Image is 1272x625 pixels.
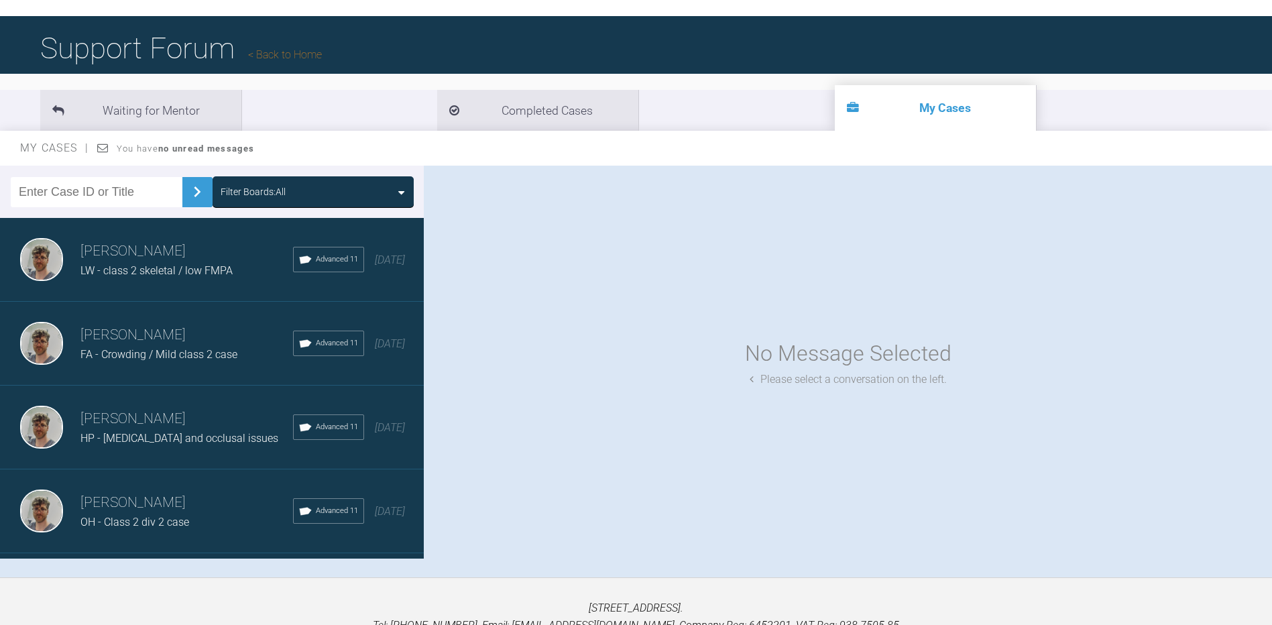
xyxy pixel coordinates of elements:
span: My Cases [20,141,89,154]
a: Back to Home [248,48,322,61]
span: HP - [MEDICAL_DATA] and occlusal issues [80,432,278,445]
span: [DATE] [375,505,405,518]
li: My Cases [835,85,1036,131]
span: Advanced 11 [316,421,358,433]
span: LW - class 2 skeletal / low FMPA [80,264,233,277]
img: chevronRight.28bd32b0.svg [186,181,208,203]
input: Enter Case ID or Title [11,177,182,207]
span: Advanced 11 [316,505,358,517]
div: Please select a conversation on the left. [750,371,947,388]
span: [DATE] [375,253,405,266]
h1: Support Forum [40,25,322,72]
h3: [PERSON_NAME] [80,408,293,431]
li: Waiting for Mentor [40,90,241,131]
span: You have [117,144,254,154]
strong: no unread messages [158,144,254,154]
div: Filter Boards: All [221,184,286,199]
img: Thomas Friar [20,322,63,365]
img: Thomas Friar [20,490,63,532]
span: Advanced 11 [316,253,358,266]
li: Completed Cases [437,90,638,131]
img: Thomas Friar [20,238,63,281]
span: FA - Crowding / Mild class 2 case [80,348,237,361]
span: [DATE] [375,421,405,434]
div: No Message Selected [745,337,951,371]
span: [DATE] [375,337,405,350]
span: OH - Class 2 div 2 case [80,516,189,528]
h3: [PERSON_NAME] [80,492,293,514]
span: Advanced 11 [316,337,358,349]
img: Thomas Friar [20,406,63,449]
h3: [PERSON_NAME] [80,240,293,263]
h3: [PERSON_NAME] [80,324,293,347]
